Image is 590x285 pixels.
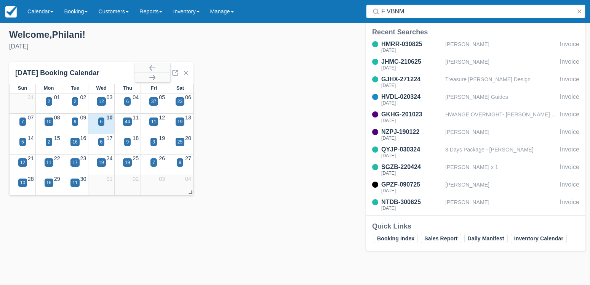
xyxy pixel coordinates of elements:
[366,57,585,72] a: JHMC-210625[DATE][PERSON_NAME]Invoice
[381,75,442,84] div: GJHX-271224
[106,94,112,100] a: 03
[366,127,585,142] a: NZPJ-190122[DATE][PERSON_NAME]Invoice
[72,179,77,186] div: 11
[9,42,289,51] div: [DATE]
[71,85,79,91] span: Tue
[179,159,181,166] div: 9
[421,234,461,243] a: Sales Report
[133,176,139,182] a: 02
[372,27,579,37] div: Recent Searches
[46,118,51,125] div: 10
[381,136,442,140] div: [DATE]
[54,135,60,141] a: 15
[133,135,139,141] a: 18
[133,94,139,100] a: 04
[159,114,165,121] a: 12
[381,40,442,49] div: HMRR-030825
[177,98,182,105] div: 23
[381,5,573,18] input: Search ( / )
[54,94,60,100] a: 01
[21,138,24,145] div: 5
[5,6,17,18] img: checkfront-main-nav-mini-logo.png
[177,138,182,145] div: 25
[106,176,112,182] a: 01
[366,180,585,195] a: GPZF-090725[DATE][PERSON_NAME]Invoice
[445,75,557,89] div: Treasure [PERSON_NAME] Design
[15,69,134,77] div: [DATE] Booking Calendar
[381,171,442,176] div: [DATE]
[106,114,112,121] a: 10
[159,155,165,161] a: 26
[80,94,86,100] a: 02
[48,138,50,145] div: 2
[381,153,442,158] div: [DATE]
[46,179,51,186] div: 16
[100,118,103,125] div: 6
[99,159,104,166] div: 19
[560,145,579,159] div: Invoice
[511,234,567,243] a: Inventory Calendar
[151,85,157,91] span: Fri
[560,40,579,54] div: Invoice
[560,180,579,195] div: Invoice
[20,179,25,186] div: 10
[44,85,54,91] span: Mon
[80,114,86,121] a: 09
[185,135,191,141] a: 20
[28,94,34,100] a: 31
[445,163,557,177] div: [PERSON_NAME] x 1
[381,48,442,53] div: [DATE]
[152,159,155,166] div: 7
[560,127,579,142] div: Invoice
[123,85,132,91] span: Thu
[366,92,585,107] a: HVDL-020324[DATE][PERSON_NAME] GuidesInvoice
[445,110,557,124] div: HWANGE OVERNIGHT- [PERSON_NAME] X 22
[381,163,442,172] div: SGZB-220424
[560,75,579,89] div: Invoice
[9,29,289,40] div: Welcome , Philani !
[366,110,585,124] a: GKHG-201023[DATE]HWANGE OVERNIGHT- [PERSON_NAME] X 22Invoice
[445,40,557,54] div: [PERSON_NAME]
[21,118,24,125] div: 7
[72,138,77,145] div: 16
[106,155,112,161] a: 24
[28,155,34,161] a: 21
[381,92,442,101] div: HVDL-020324
[445,180,557,195] div: [PERSON_NAME]
[151,98,156,105] div: 37
[185,155,191,161] a: 27
[381,188,442,193] div: [DATE]
[126,138,129,145] div: 9
[560,163,579,177] div: Invoice
[133,114,139,121] a: 11
[560,198,579,212] div: Invoice
[133,155,139,161] a: 25
[381,66,442,70] div: [DATE]
[74,118,77,125] div: 9
[80,135,86,141] a: 16
[381,198,442,207] div: NTDB-300625
[381,118,442,123] div: [DATE]
[99,98,104,105] div: 12
[445,145,557,159] div: 8 Days Package - [PERSON_NAME]
[80,155,86,161] a: 23
[100,138,103,145] div: 6
[366,40,585,54] a: HMRR-030825[DATE][PERSON_NAME]Invoice
[445,57,557,72] div: [PERSON_NAME]
[445,127,557,142] div: [PERSON_NAME]
[96,85,106,91] span: Wed
[560,110,579,124] div: Invoice
[48,98,50,105] div: 2
[151,118,156,125] div: 11
[560,92,579,107] div: Invoice
[74,98,77,105] div: 2
[381,127,442,137] div: NZPJ-190122
[54,114,60,121] a: 08
[176,85,184,91] span: Sat
[381,83,442,88] div: [DATE]
[560,57,579,72] div: Invoice
[46,159,51,166] div: 11
[159,176,165,182] a: 03
[126,98,129,105] div: 6
[381,57,442,66] div: JHMC-210625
